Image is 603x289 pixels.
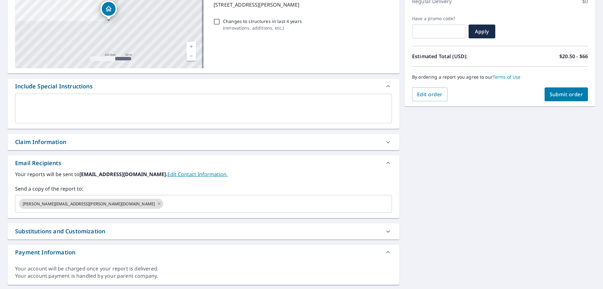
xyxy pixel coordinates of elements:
[8,155,399,170] div: Email Recipients
[8,245,399,260] div: Payment Information
[19,199,163,209] div: [PERSON_NAME][EMAIL_ADDRESS][PERSON_NAME][DOMAIN_NAME]
[15,159,61,167] div: Email Recipients
[79,171,167,178] b: [EMAIL_ADDRESS][DOMAIN_NAME].
[15,170,392,178] label: Your reports will be sent to
[15,82,93,91] div: Include Special Instructions
[474,28,490,35] span: Apply
[214,1,389,8] p: [STREET_ADDRESS][PERSON_NAME]
[8,134,399,150] div: Claim Information
[100,1,117,20] div: Dropped pin, building 1, Residential property, 121 Hooker Rd Wanchese, NC 27981
[412,53,500,60] p: Estimated Total (USD):
[8,223,399,239] div: Substitutions and Customization
[550,91,583,98] span: Submit order
[412,16,466,21] label: Have a promo code?
[15,185,392,192] label: Send a copy of the report to:
[15,248,75,257] div: Payment Information
[493,74,521,80] a: Terms of Use
[15,227,105,236] div: Substitutions and Customization
[412,74,588,80] p: By ordering a report you agree to our
[412,87,448,101] button: Edit order
[559,53,588,60] p: $20.50 - $66
[545,87,588,101] button: Submit order
[417,91,443,98] span: Edit order
[223,25,302,31] p: ( renovations, additions, etc. )
[187,42,196,51] a: Current Level 17, Zoom In
[15,272,392,280] div: Your account payment is handled by your parent company.
[15,265,392,272] div: Your account will be charged once your report is delivered.
[167,171,228,178] a: EditContactInfo
[223,18,302,25] p: Changes to structures in last 4 years
[8,79,399,94] div: Include Special Instructions
[15,138,66,146] div: Claim Information
[187,51,196,61] a: Current Level 17, Zoom Out
[19,201,159,207] span: [PERSON_NAME][EMAIL_ADDRESS][PERSON_NAME][DOMAIN_NAME]
[469,25,495,38] button: Apply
